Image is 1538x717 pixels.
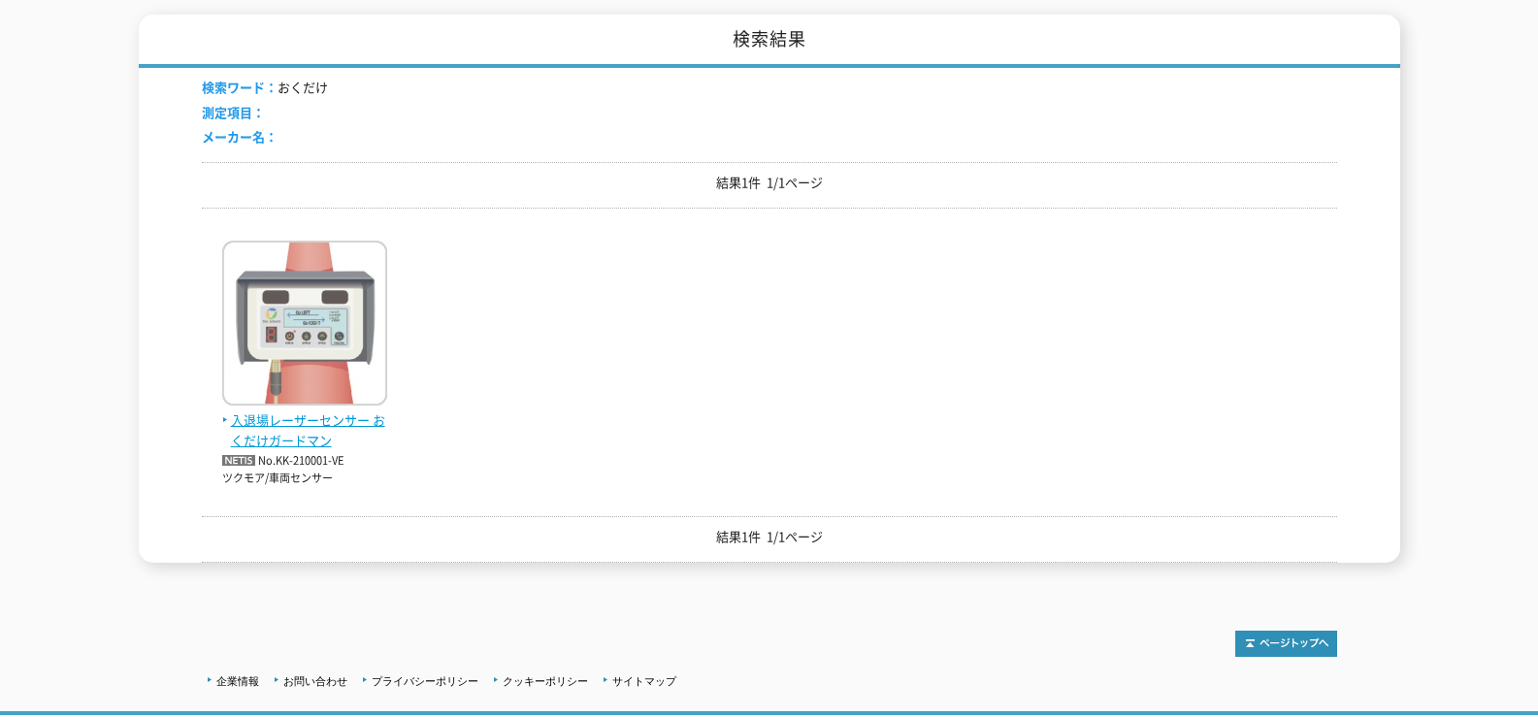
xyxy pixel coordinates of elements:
[202,173,1337,193] p: 結果1件 1/1ページ
[222,390,387,450] a: 入退場レーザーセンサー おくだけガードマン
[202,127,278,146] span: メーカー名：
[202,103,265,121] span: 測定項目：
[202,527,1337,547] p: 結果1件 1/1ページ
[222,471,387,487] p: ツクモア/車両センサー
[612,675,676,687] a: サイトマップ
[503,675,588,687] a: クッキーポリシー
[222,410,387,451] span: 入退場レーザーセンサー おくだけガードマン
[1235,631,1337,657] img: トップページへ
[372,675,478,687] a: プライバシーポリシー
[222,451,387,472] p: No.KK-210001-VE
[139,15,1400,68] h1: 検索結果
[222,241,387,410] img: おくだけガードマン
[202,78,278,96] span: 検索ワード：
[202,78,328,98] li: おくだけ
[283,675,347,687] a: お問い合わせ
[216,675,259,687] a: 企業情報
